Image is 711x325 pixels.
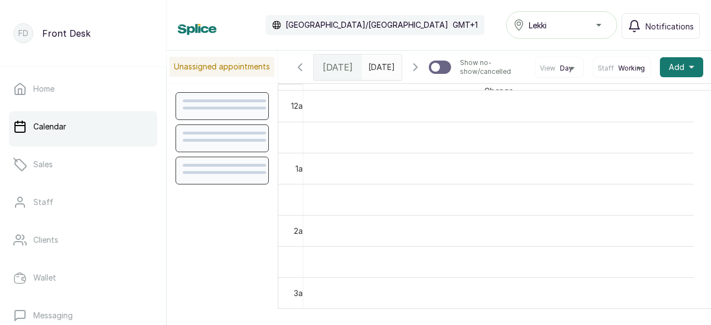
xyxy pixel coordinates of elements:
[598,64,646,73] button: StaffWorking
[9,111,157,142] a: Calendar
[33,83,54,94] p: Home
[540,64,555,73] span: View
[18,28,28,39] p: FD
[560,64,573,73] span: Day
[645,21,694,32] span: Notifications
[42,27,91,40] p: Front Desk
[618,64,645,73] span: Working
[33,234,58,246] p: Clients
[9,262,157,293] a: Wallet
[323,61,353,74] span: [DATE]
[33,310,73,321] p: Messaging
[289,100,311,112] div: 12am
[460,58,526,76] p: Show no-show/cancelled
[660,57,703,77] button: Add
[33,159,53,170] p: Sales
[529,19,547,31] span: Lekki
[293,163,311,174] div: 1am
[169,57,274,77] p: Unassigned appointments
[314,54,362,80] div: [DATE]
[540,64,579,73] button: ViewDay
[9,187,157,218] a: Staff
[33,121,66,132] p: Calendar
[33,197,53,208] p: Staff
[669,62,684,73] span: Add
[286,19,448,31] p: [GEOGRAPHIC_DATA]/[GEOGRAPHIC_DATA]
[292,287,311,299] div: 3am
[453,19,478,31] p: GMT+1
[9,73,157,104] a: Home
[9,224,157,256] a: Clients
[598,64,614,73] span: Staff
[33,272,56,283] p: Wallet
[292,225,311,237] div: 2am
[506,11,617,39] button: Lekki
[622,13,700,39] button: Notifications
[482,84,515,98] span: Gbenga
[9,149,157,180] a: Sales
